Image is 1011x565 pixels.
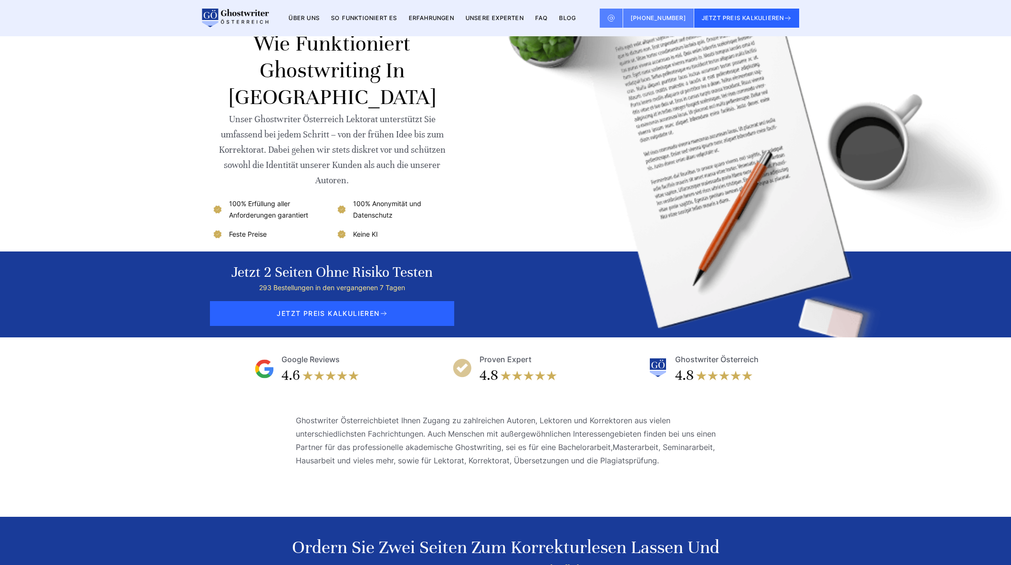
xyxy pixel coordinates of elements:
a: Erfahrungen [409,14,454,21]
img: Feste Preise [212,229,223,240]
button: JETZT PREIS KALKULIEREN [694,9,800,28]
div: Ghostwriter Österreich [675,353,759,366]
a: Unsere Experten [466,14,524,21]
img: stars [302,366,359,385]
div: 4.6 [281,366,300,385]
p: bietet Ihnen Zugang zu zahlreichen Autoren, Lektoren und Korrektoren aus vielen unterschiedlichst... [296,414,716,467]
img: logo wirschreiben [200,9,269,28]
div: Unser Ghostwriter Österreich Lektorat unterstützt Sie umfassend bei jedem Schritt – von der frühe... [212,112,453,188]
a: BLOG [559,14,576,21]
div: Jetzt 2 Seiten ohne Risiko testen [231,263,433,282]
div: Ordern Sie zwei Seiten zum Korrekturlesen lassen und [223,536,789,559]
img: 100% Erfüllung aller Anforderungen garantiert [212,204,223,215]
img: Proven Expert [453,358,472,377]
img: Google Reviews [255,359,274,378]
div: 4.8 [675,366,694,385]
img: Email [607,14,615,22]
li: 100% Anonymität und Datenschutz [336,198,453,221]
a: So funktioniert es [331,14,397,21]
div: Google Reviews [281,353,340,366]
li: 100% Erfüllung aller Anforderungen garantiert [212,198,329,221]
img: stars [500,366,557,385]
li: Feste Preise [212,229,329,240]
a: Masterarbeit [613,442,658,452]
a: FAQ [535,14,548,21]
h1: Wie funktioniert Ghostwriting in [GEOGRAPHIC_DATA] [212,31,453,111]
img: stars [696,366,753,385]
div: 4.8 [479,366,498,385]
div: 293 Bestellungen in den vergangenen 7 Tagen [231,282,433,293]
img: Ghostwriter [648,358,667,377]
div: Proven Expert [479,353,532,366]
img: Keine KI [336,229,347,240]
a: Über uns [289,14,320,21]
a: Ghostwriter Österreich [296,416,378,425]
li: Keine KI [336,229,453,240]
a: [PHONE_NUMBER] [623,9,694,28]
span: [PHONE_NUMBER] [631,14,686,21]
img: 100% Anonymität und Datenschutz [336,204,347,215]
span: JETZT PREIS KALKULIEREN [210,301,454,326]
